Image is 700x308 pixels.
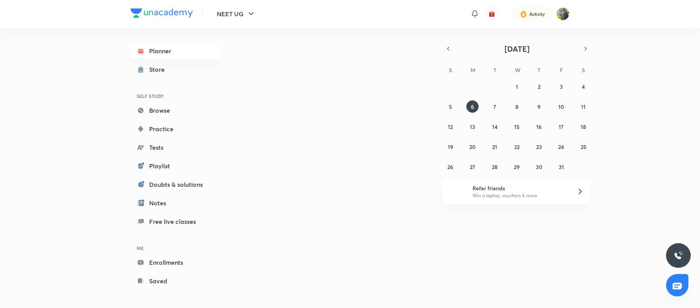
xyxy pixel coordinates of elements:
[493,66,496,74] abbr: Tuesday
[131,255,220,270] a: Enrollments
[581,123,586,130] abbr: October 18, 2025
[492,163,498,171] abbr: October 28, 2025
[131,8,193,20] a: Company Logo
[511,161,523,173] button: October 29, 2025
[511,120,523,133] button: October 15, 2025
[489,100,501,113] button: October 7, 2025
[555,80,567,93] button: October 3, 2025
[489,120,501,133] button: October 14, 2025
[470,163,475,171] abbr: October 27, 2025
[489,161,501,173] button: October 28, 2025
[511,80,523,93] button: October 1, 2025
[581,103,586,110] abbr: October 11, 2025
[466,140,479,153] button: October 20, 2025
[533,161,545,173] button: October 30, 2025
[533,120,545,133] button: October 16, 2025
[444,120,457,133] button: October 12, 2025
[449,184,464,199] img: referral
[212,6,260,22] button: NEET UG
[444,140,457,153] button: October 19, 2025
[493,103,496,110] abbr: October 7, 2025
[449,103,452,110] abbr: October 5, 2025
[537,103,540,110] abbr: October 9, 2025
[454,43,580,54] button: [DATE]
[577,120,590,133] button: October 18, 2025
[536,143,542,151] abbr: October 23, 2025
[538,83,540,90] abbr: October 2, 2025
[492,143,497,151] abbr: October 21, 2025
[466,100,479,113] button: October 6, 2025
[444,161,457,173] button: October 26, 2025
[131,195,220,211] a: Notes
[582,66,585,74] abbr: Saturday
[514,163,520,171] abbr: October 29, 2025
[511,140,523,153] button: October 22, 2025
[470,123,475,130] abbr: October 13, 2025
[472,192,567,199] p: Win a laptop, vouchers & more
[466,161,479,173] button: October 27, 2025
[448,143,453,151] abbr: October 19, 2025
[555,140,567,153] button: October 24, 2025
[466,120,479,133] button: October 13, 2025
[471,103,474,110] abbr: October 6, 2025
[444,100,457,113] button: October 5, 2025
[449,66,452,74] abbr: Sunday
[131,214,220,229] a: Free live classes
[577,80,590,93] button: October 4, 2025
[448,123,453,130] abbr: October 12, 2025
[555,100,567,113] button: October 10, 2025
[582,83,585,90] abbr: October 4, 2025
[533,100,545,113] button: October 9, 2025
[533,80,545,93] button: October 2, 2025
[514,123,520,130] abbr: October 15, 2025
[560,83,563,90] abbr: October 3, 2025
[131,103,220,118] a: Browse
[131,273,220,289] a: Saved
[520,9,527,19] img: activity
[131,90,220,103] h6: SELF STUDY
[514,143,520,151] abbr: October 22, 2025
[515,66,520,74] abbr: Wednesday
[471,66,475,74] abbr: Monday
[492,123,498,130] abbr: October 14, 2025
[560,66,563,74] abbr: Friday
[558,103,564,110] abbr: October 10, 2025
[131,62,220,77] a: Store
[488,10,495,17] img: avatar
[555,161,567,173] button: October 31, 2025
[537,66,540,74] abbr: Thursday
[149,65,169,74] div: Store
[131,121,220,137] a: Practice
[581,143,586,151] abbr: October 25, 2025
[536,163,542,171] abbr: October 30, 2025
[131,43,220,59] a: Planner
[558,143,564,151] abbr: October 24, 2025
[489,140,501,153] button: October 21, 2025
[515,103,518,110] abbr: October 8, 2025
[511,100,523,113] button: October 8, 2025
[516,83,518,90] abbr: October 1, 2025
[131,158,220,174] a: Playlist
[505,44,530,54] span: [DATE]
[577,100,590,113] button: October 11, 2025
[555,120,567,133] button: October 17, 2025
[577,140,590,153] button: October 25, 2025
[533,140,545,153] button: October 23, 2025
[559,163,564,171] abbr: October 31, 2025
[486,8,498,20] button: avatar
[469,143,476,151] abbr: October 20, 2025
[559,123,564,130] abbr: October 17, 2025
[131,177,220,192] a: Doubts & solutions
[536,123,542,130] abbr: October 16, 2025
[674,251,683,260] img: ttu
[131,8,193,18] img: Company Logo
[472,184,567,192] h6: Refer friends
[131,140,220,155] a: Tests
[556,7,569,20] img: Ahamed Ahamed
[131,242,220,255] h6: ME
[447,163,453,171] abbr: October 26, 2025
